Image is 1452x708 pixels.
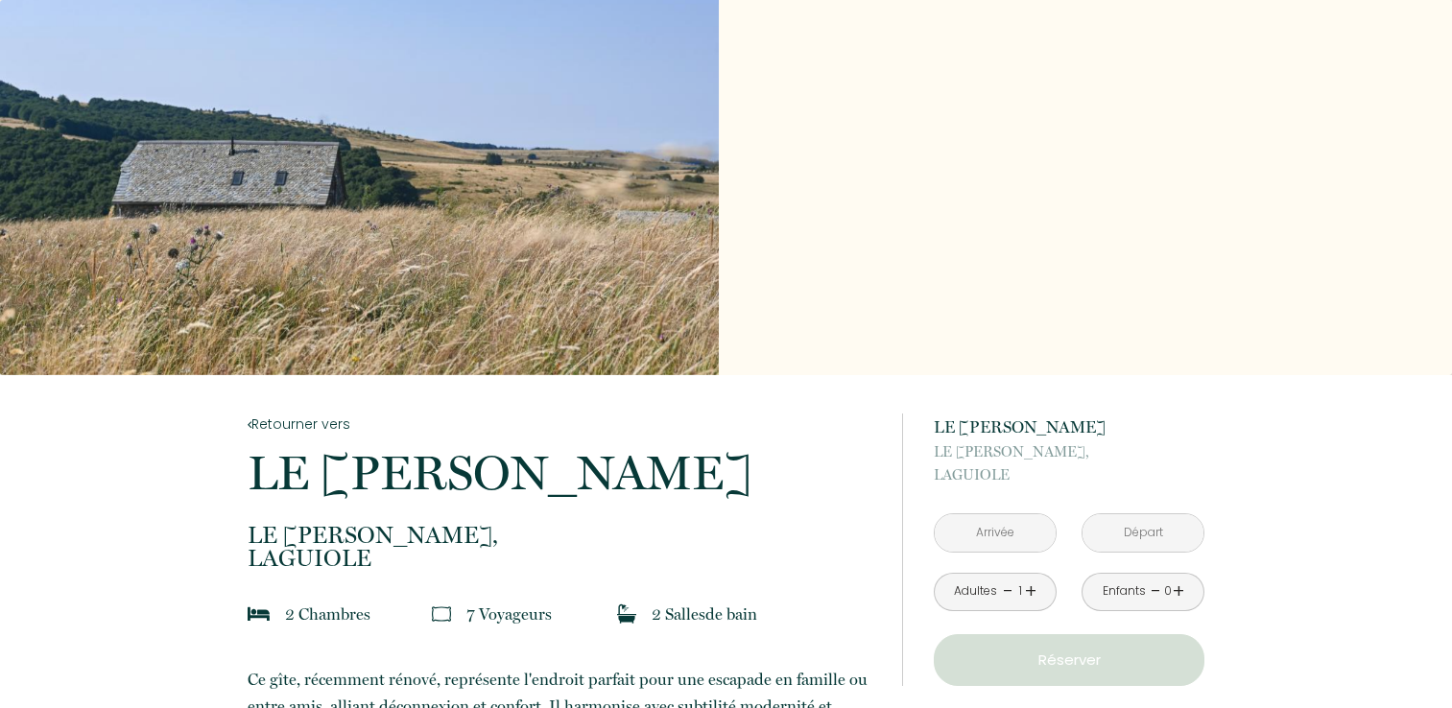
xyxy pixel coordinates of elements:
a: + [1025,577,1036,606]
a: Retourner vers [248,413,877,435]
p: LAGUIOLE [934,440,1204,486]
div: 0 [1163,582,1173,601]
span: LE [PERSON_NAME], [934,440,1204,463]
p: LE [PERSON_NAME] [248,449,877,497]
button: Réserver [934,634,1204,686]
a: + [1173,577,1184,606]
p: LAGUIOLE [248,524,877,570]
div: Adultes [954,582,997,601]
input: Départ [1083,514,1203,552]
p: 2 Salle de bain [652,601,757,627]
div: Enfants [1103,582,1146,601]
p: LE [PERSON_NAME] [934,413,1204,440]
input: Arrivée [935,514,1056,552]
span: s [545,604,552,624]
p: 2 Chambre [285,601,370,627]
p: Réserver [940,649,1198,672]
div: 1 [1015,582,1025,601]
span: s [364,604,370,624]
a: - [1151,577,1161,606]
img: guests [432,604,451,624]
p: 7 Voyageur [466,601,552,627]
a: - [1003,577,1013,606]
span: LE [PERSON_NAME], [248,524,877,547]
span: s [699,604,705,624]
